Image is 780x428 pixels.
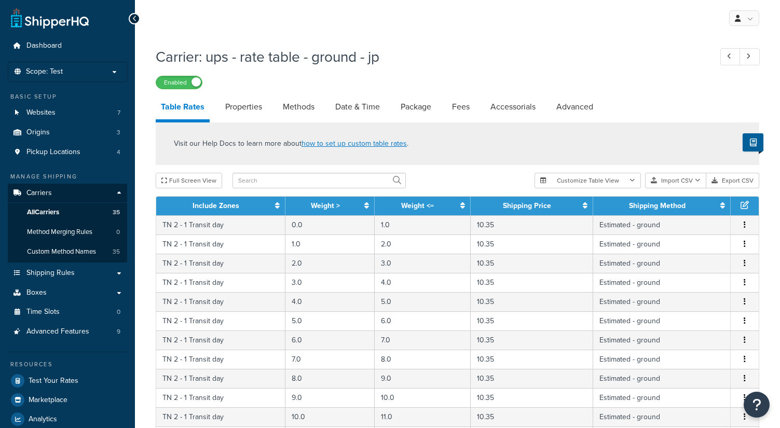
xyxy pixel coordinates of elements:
a: Time Slots0 [8,302,127,322]
a: Package [395,94,436,119]
td: 10.35 [471,234,594,254]
button: Full Screen View [156,173,222,188]
td: 0.0 [285,215,375,234]
span: 0 [117,308,120,316]
a: Method Merging Rules0 [8,223,127,242]
span: Test Your Rates [29,377,78,385]
div: Resources [8,360,127,369]
td: 8.0 [285,369,375,388]
span: Carriers [26,189,52,198]
li: Shipping Rules [8,264,127,283]
td: TN 2 - 1 Transit day [156,234,285,254]
span: Shipping Rules [26,269,75,278]
a: Next Record [740,48,760,65]
span: Websites [26,108,56,117]
span: Boxes [26,288,47,297]
li: Carriers [8,184,127,263]
a: Marketplace [8,391,127,409]
td: Estimated - ground [593,215,731,234]
td: 3.0 [375,254,471,273]
a: Previous Record [720,48,741,65]
span: All Carriers [27,208,59,217]
td: Estimated - ground [593,330,731,350]
td: Estimated - ground [593,388,731,407]
li: Advanced Features [8,322,127,341]
span: 9 [117,327,120,336]
a: Date & Time [330,94,385,119]
td: TN 2 - 1 Transit day [156,388,285,407]
a: Websites7 [8,103,127,122]
td: 10.35 [471,330,594,350]
td: Estimated - ground [593,273,731,292]
a: Table Rates [156,94,210,122]
td: Estimated - ground [593,254,731,273]
td: 4.0 [375,273,471,292]
a: Properties [220,94,267,119]
span: Time Slots [26,308,60,316]
td: 10.35 [471,273,594,292]
td: 10.35 [471,407,594,426]
td: 10.35 [471,292,594,311]
button: Customize Table View [535,173,641,188]
a: Include Zones [193,200,239,211]
span: 0 [116,228,120,237]
a: Test Your Rates [8,371,127,390]
td: TN 2 - 1 Transit day [156,254,285,273]
a: Dashboard [8,36,127,56]
span: Dashboard [26,42,62,50]
a: Weight <= [401,200,434,211]
td: TN 2 - 1 Transit day [156,215,285,234]
li: Method Merging Rules [8,223,127,242]
td: 1.0 [285,234,375,254]
td: 10.0 [285,407,375,426]
span: Pickup Locations [26,148,80,157]
td: 6.0 [375,311,471,330]
p: Visit our Help Docs to learn more about . [174,138,408,149]
li: Websites [8,103,127,122]
div: Basic Setup [8,92,127,101]
td: 10.35 [471,311,594,330]
span: Scope: Test [26,67,63,76]
td: TN 2 - 1 Transit day [156,369,285,388]
a: Pickup Locations4 [8,143,127,162]
a: Origins3 [8,123,127,142]
span: 35 [113,208,120,217]
button: Import CSV [645,173,706,188]
td: TN 2 - 1 Transit day [156,330,285,350]
a: Accessorials [485,94,541,119]
span: Marketplace [29,396,67,405]
td: Estimated - ground [593,369,731,388]
td: TN 2 - 1 Transit day [156,350,285,369]
td: 9.0 [285,388,375,407]
td: 2.0 [375,234,471,254]
td: Estimated - ground [593,234,731,254]
li: Pickup Locations [8,143,127,162]
div: Manage Shipping [8,172,127,181]
td: 6.0 [285,330,375,350]
li: Time Slots [8,302,127,322]
button: Open Resource Center [744,392,770,418]
h1: Carrier: ups - rate table - ground - jp [156,47,701,67]
a: how to set up custom table rates [302,138,407,149]
td: 1.0 [375,215,471,234]
a: AllCarriers35 [8,203,127,222]
td: Estimated - ground [593,350,731,369]
a: Weight > [311,200,340,211]
span: Origins [26,128,50,137]
button: Show Help Docs [743,133,763,151]
a: Carriers [8,184,127,203]
td: TN 2 - 1 Transit day [156,311,285,330]
a: Boxes [8,283,127,302]
a: Shipping Price [503,200,551,211]
a: Custom Method Names35 [8,242,127,261]
td: 7.0 [285,350,375,369]
span: Custom Method Names [27,247,96,256]
td: 2.0 [285,254,375,273]
td: TN 2 - 1 Transit day [156,273,285,292]
td: 8.0 [375,350,471,369]
td: 10.35 [471,215,594,234]
td: 4.0 [285,292,375,311]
